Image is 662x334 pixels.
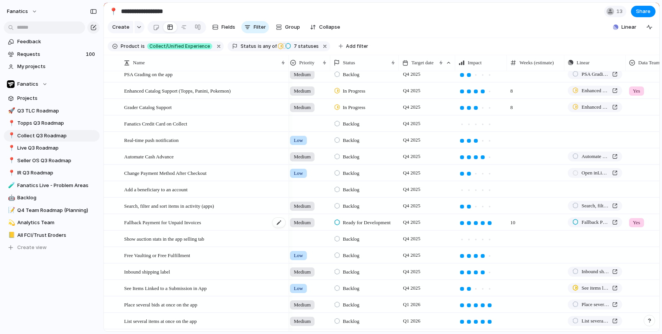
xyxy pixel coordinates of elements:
span: All FCI/Trust Eroders [17,231,97,239]
span: Fanatics Credit Card on Collect [124,119,187,128]
span: 8 [507,99,564,111]
span: Medium [294,153,311,161]
span: Backlog [343,153,359,161]
a: 🤖Backlog [4,192,100,204]
a: Requests100 [4,49,100,60]
span: Backlog [343,137,359,144]
span: List several items at once on the app [582,317,609,325]
a: 📍Topps Q3 Roadmap [4,117,100,129]
span: Name [133,59,145,67]
span: Q4 2025 [401,86,422,95]
span: Backlog [343,120,359,128]
a: 🚀Q3 TLC Roadmap [4,105,100,117]
span: Backlog [343,186,359,194]
a: Enhanced Catalog Support (Topps, Panini, Pokemon) [568,102,622,112]
span: 8 [507,83,564,95]
span: Data Team [638,59,660,67]
span: Q4 2025 [401,267,422,276]
span: statuses [292,43,319,50]
a: 💫Analytics Team [4,217,100,228]
span: Medium [294,87,311,95]
span: Create view [17,244,47,251]
span: Inbound shipping label [124,267,170,276]
span: Place several bids at once on the app [582,301,609,308]
a: 📍IR Q3 Roadmap [4,167,100,179]
span: any of [262,43,277,50]
span: Open in Linear [582,169,609,177]
span: Q3 TLC Roadmap [17,107,97,115]
a: 📝Q4 Team Roadmap (Planning) [4,205,100,216]
span: Q4 2025 [401,234,422,243]
span: Group [285,23,300,31]
button: 📍 [7,169,15,177]
span: Q4 2025 [401,70,422,79]
span: Linear [621,23,636,31]
span: is [141,43,145,50]
span: See items linked to a submission in app [582,284,609,292]
button: 📍 [7,119,15,127]
span: Medium [294,104,311,111]
button: fanatics [3,5,41,18]
span: In Progress [343,104,365,111]
a: Place several bids at once on the app [568,300,622,310]
div: 📍 [8,144,13,153]
span: Fields [221,23,235,31]
div: 🧪 [8,181,13,190]
span: Automate Cash Advance [582,153,609,160]
button: 🧪 [7,182,15,189]
a: Inbound shipping label [568,267,622,277]
span: Q4 2025 [401,218,422,227]
span: Fanatics [17,80,38,88]
span: Q4 2025 [401,119,422,128]
a: PSA Grading on the app [568,69,622,79]
div: 📍 [8,169,13,178]
a: Feedback [4,36,100,47]
span: Low [294,285,303,292]
div: 📍 [8,156,13,165]
span: Medium [294,202,311,210]
span: Live Q3 Roadmap [17,144,97,152]
a: Open inLinear [568,168,622,178]
span: 13 [616,8,625,15]
span: Q4 2025 [401,201,422,210]
span: Backlog [343,301,359,309]
span: See Items Linked to a Submission in App [124,283,207,292]
span: Low [294,169,303,177]
button: 📍 [107,5,120,18]
span: is [258,43,262,50]
button: Fanatics [4,78,100,90]
button: Create [108,21,133,33]
span: Q1 2026 [401,316,422,326]
span: fanatics [7,8,28,15]
span: Topps Q3 Roadmap [17,119,97,127]
span: Feedback [17,38,97,46]
button: Collect/Unified Experience [146,42,214,51]
span: Backlog [343,268,359,276]
div: 🚀 [8,106,13,115]
span: Share [636,8,651,15]
a: 🧪Fanatics Live - Problem Areas [4,180,100,191]
div: 📍 [109,6,118,16]
button: 📝 [7,207,15,214]
a: List several items at once on the app [568,316,622,326]
div: 📒All FCI/Trust Eroders [4,230,100,241]
button: Create view [4,242,100,253]
span: Real-time push notification [124,135,179,144]
button: isany of [256,42,278,51]
span: Add filter [346,43,368,50]
button: Collapse [307,21,343,33]
span: Show auction stats in the app selling tab [124,234,204,243]
span: Backlog [343,285,359,292]
button: 7 statuses [277,42,320,51]
span: Q4 2025 [401,168,422,178]
a: 📍Live Q3 Roadmap [4,142,100,154]
span: Automate Cash Advance [124,152,174,161]
span: Collapse [319,23,340,31]
span: Medium [294,219,311,226]
button: 📒 [7,231,15,239]
span: Place several bids at once on the app [124,300,197,309]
